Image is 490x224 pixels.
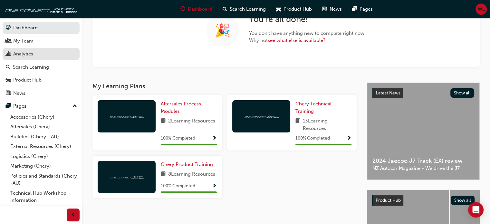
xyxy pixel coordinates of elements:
span: prev-icon [71,211,76,219]
span: chart-icon [6,51,11,57]
div: Analytics [13,50,33,58]
a: Latest NewsShow all [372,88,474,98]
span: 2024 Jaecoo J7 Track (EX) review [372,157,474,165]
span: Show Progress [347,136,351,141]
span: search-icon [6,64,10,70]
button: Pages [3,100,80,112]
span: 8 Learning Resources [168,170,215,179]
button: Show all [451,196,475,205]
button: WL [476,4,487,15]
span: car-icon [276,5,281,13]
span: You don ' t have anything new to complete right now. [249,30,366,37]
span: Show Progress [212,136,217,141]
a: Product HubShow all [372,195,475,206]
h2: You ' re all done! [249,14,366,24]
span: people-icon [6,38,11,44]
img: oneconnect [109,174,144,180]
button: Show Progress [212,134,217,142]
a: Logistics (Chery) [8,151,80,161]
span: guage-icon [180,5,185,13]
a: Accessories (Chery) [8,112,80,122]
img: oneconnect [244,113,279,119]
span: 100 % Completed [295,135,330,142]
a: Dashboard [3,22,80,34]
span: News [330,5,342,13]
div: Product Hub [13,76,42,84]
div: My Team [13,37,34,45]
a: see what else is available? [268,37,325,43]
a: Chery Technical Training [295,100,351,115]
span: Pages [360,5,373,13]
a: Analytics [3,48,80,60]
span: 13 Learning Resources [303,117,351,132]
span: 100 % Completed [161,182,195,190]
a: car-iconProduct Hub [271,3,317,16]
span: 100 % Completed [161,135,195,142]
span: Latest News [376,90,400,96]
button: Show all [450,88,475,98]
span: book-icon [161,170,166,179]
span: news-icon [6,91,11,96]
a: guage-iconDashboard [175,3,217,16]
a: Search Learning [3,61,80,73]
div: Open Intercom Messenger [468,202,484,218]
span: Product Hub [376,198,401,203]
span: book-icon [295,117,300,132]
a: news-iconNews [317,3,347,16]
span: Why not [249,37,366,44]
div: Pages [13,102,26,110]
a: Aftersales Process Modules [161,100,217,115]
span: Aftersales Process Modules [161,101,201,114]
span: news-icon [322,5,327,13]
a: Aftersales (Chery) [8,122,80,132]
span: Show Progress [212,183,217,189]
span: Chery Product Training [161,161,213,167]
span: pages-icon [352,5,357,13]
span: WL [478,5,485,13]
a: search-iconSearch Learning [217,3,271,16]
span: up-icon [72,102,77,111]
h3: My Learning Plans [92,83,357,90]
a: Bulletins (Chery - AU) [8,132,80,142]
span: NZ Autocar Magazine - We drive the J7. [372,165,474,172]
span: Chery Technical Training [295,101,331,114]
a: Chery Product Training [161,161,216,168]
button: Show Progress [347,134,351,142]
div: Search Learning [13,63,49,71]
a: Technical Hub Workshop information [8,188,80,205]
span: 🎉 [215,27,231,34]
img: oneconnect [3,3,77,15]
button: Show Progress [212,182,217,190]
a: News [3,87,80,99]
div: News [13,90,25,97]
span: search-icon [223,5,227,13]
a: Policies and Standards (Chery -AU) [8,171,80,188]
a: External Resources (Chery) [8,141,80,151]
a: Marketing (Chery) [8,161,80,171]
a: pages-iconPages [347,3,378,16]
span: Search Learning [230,5,266,13]
a: All Pages [8,205,80,215]
span: car-icon [6,77,11,83]
button: DashboardMy TeamAnalyticsSearch LearningProduct HubNews [3,21,80,100]
span: book-icon [161,117,166,125]
a: My Team [3,35,80,47]
span: Product Hub [283,5,312,13]
span: pages-icon [6,103,11,109]
a: Latest NewsShow all2024 Jaecoo J7 Track (EX) reviewNZ Autocar Magazine - We drive the J7. [367,83,480,180]
span: 2 Learning Resources [168,117,215,125]
span: Dashboard [188,5,212,13]
span: guage-icon [6,25,11,31]
img: oneconnect [109,113,144,119]
a: Product Hub [3,74,80,86]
